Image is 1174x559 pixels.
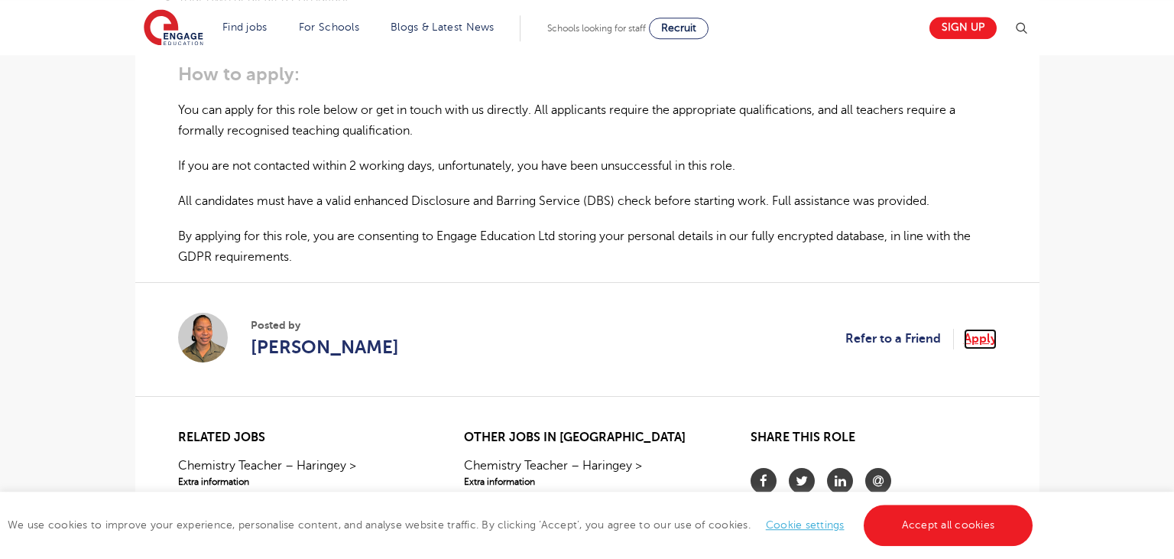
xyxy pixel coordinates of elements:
span: Schools looking for staff [547,23,646,34]
a: Recruit [649,18,709,39]
a: [PERSON_NAME] [251,333,399,361]
h2: Related jobs [178,431,423,445]
a: Sign up [929,17,997,39]
a: Refer to a Friend [845,329,954,349]
h3: How to apply: [178,63,997,85]
p: By applying for this role, you are consenting to Engage Education Ltd storing your personal detai... [178,226,997,267]
span: Recruit [661,22,696,34]
a: Apply [964,329,997,349]
p: You can apply for this role below or get in touch with us directly. All applicants require the ap... [178,100,997,141]
a: Blogs & Latest News [391,21,495,33]
span: Extra information [464,475,709,489]
span: Posted by [251,317,399,333]
h2: Share this role [751,431,996,453]
a: Find jobs [222,21,268,33]
span: We use cookies to improve your experience, personalise content, and analyse website traffic. By c... [8,519,1036,531]
a: Chemistry Teacher – Haringey >Extra information [464,457,709,489]
a: Cookie settings [766,519,845,531]
span: Extra information [178,475,423,489]
img: Engage Education [144,9,203,47]
h2: Other jobs in [GEOGRAPHIC_DATA] [464,431,709,445]
a: Accept all cookies [864,505,1033,546]
a: Chemistry Teacher – Haringey >Extra information [178,457,423,489]
a: For Schools [299,21,359,33]
p: If you are not contacted within 2 working days, unfortunately, you have been unsuccessful in this... [178,156,997,176]
p: All candidates must have a valid enhanced Disclosure and Barring Service (DBS) check before start... [178,191,997,211]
